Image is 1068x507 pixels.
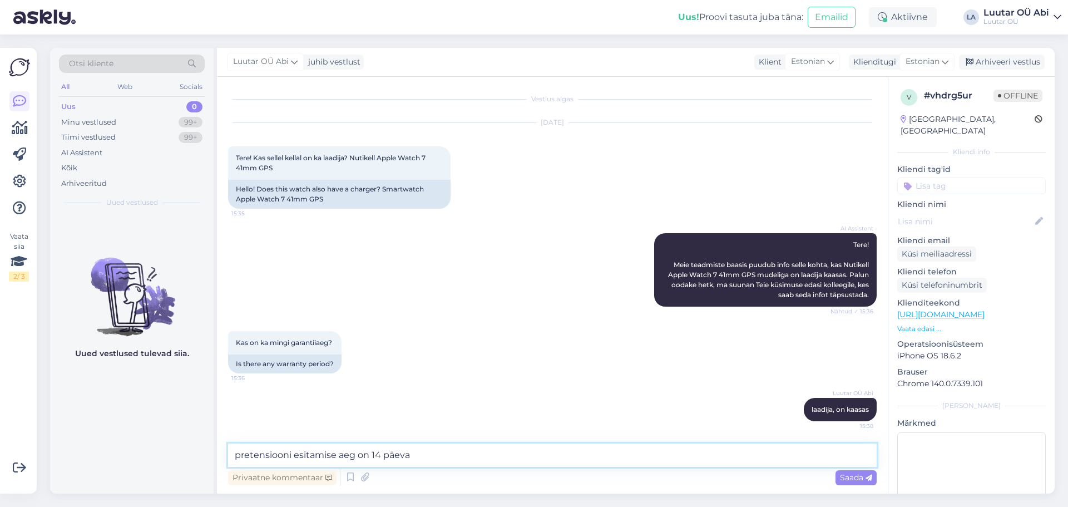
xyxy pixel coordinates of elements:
p: iPhone OS 18.6.2 [897,350,1046,362]
div: Arhiveeri vestlus [959,55,1045,70]
div: Vestlus algas [228,94,877,104]
p: Vaata edasi ... [897,324,1046,334]
span: laadija, on kaasas [812,405,869,414]
div: Küsi meiliaadressi [897,247,976,262]
div: Minu vestlused [61,117,116,128]
p: Brauser [897,366,1046,378]
div: 0 [186,101,202,112]
div: LA [963,9,979,25]
div: Kõik [61,163,77,174]
p: Kliendi telefon [897,266,1046,278]
div: Tiimi vestlused [61,132,116,143]
div: Is there any warranty period? [228,355,342,373]
span: Estonian [791,56,825,68]
button: Emailid [808,7,856,28]
div: Web [115,80,135,94]
div: Luutar OÜ [983,17,1049,26]
div: 99+ [179,117,202,128]
div: Vaata siia [9,232,29,282]
div: Luutar OÜ Abi [983,8,1049,17]
div: 99+ [179,132,202,143]
span: Uued vestlused [106,198,158,208]
p: Klienditeekond [897,297,1046,309]
div: Privaatne kommentaar [228,470,337,485]
input: Lisa tag [897,178,1046,194]
span: AI Assistent [832,224,873,233]
p: Kliendi nimi [897,199,1046,210]
div: Küsi telefoninumbrit [897,278,987,293]
span: Nähtud ✓ 15:36 [830,307,873,316]
div: Aktiivne [869,7,937,27]
div: Uus [61,101,76,112]
img: No chats [50,238,214,338]
span: Estonian [906,56,940,68]
span: Luutar OÜ Abi [233,56,289,68]
div: 2 / 3 [9,272,29,282]
div: # vhdrg5ur [924,89,993,102]
div: AI Assistent [61,147,102,159]
span: Kas on ka mingi garantiiaeg? [236,338,332,347]
div: Klienditugi [849,56,896,68]
input: Lisa nimi [898,215,1033,228]
span: Tere! Kas sellel kellal on ka laadija? Nutikell Apple Watch 7 41mm GPS [236,154,427,172]
p: Chrome 140.0.7339.101 [897,378,1046,390]
b: Uus! [678,12,699,22]
div: Kliendi info [897,147,1046,157]
a: [URL][DOMAIN_NAME] [897,309,985,319]
div: Socials [177,80,205,94]
div: Arhiveeritud [61,178,107,189]
span: v [907,93,911,101]
div: [DATE] [228,117,877,127]
span: Luutar OÜ Abi [832,389,873,397]
div: All [59,80,72,94]
div: juhib vestlust [304,56,360,68]
span: 15:36 [231,374,273,382]
span: 15:35 [231,209,273,218]
div: [PERSON_NAME] [897,401,1046,411]
p: Operatsioonisüsteem [897,338,1046,350]
a: Luutar OÜ AbiLuutar OÜ [983,8,1061,26]
div: [GEOGRAPHIC_DATA], [GEOGRAPHIC_DATA] [901,114,1035,137]
span: 15:38 [832,422,873,430]
img: Askly Logo [9,57,30,78]
p: Kliendi email [897,235,1046,247]
textarea: pretensiooni esitamise aeg on 14 päeva [228,444,877,467]
div: Proovi tasuta juba täna: [678,11,803,24]
p: Kliendi tag'id [897,164,1046,175]
div: Hello! Does this watch also have a charger? Smartwatch Apple Watch 7 41mm GPS [228,180,451,209]
span: Offline [993,90,1042,102]
span: Otsi kliente [69,58,113,70]
div: Klient [754,56,782,68]
span: Saada [840,472,872,483]
p: Märkmed [897,417,1046,429]
p: Uued vestlused tulevad siia. [75,348,189,360]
